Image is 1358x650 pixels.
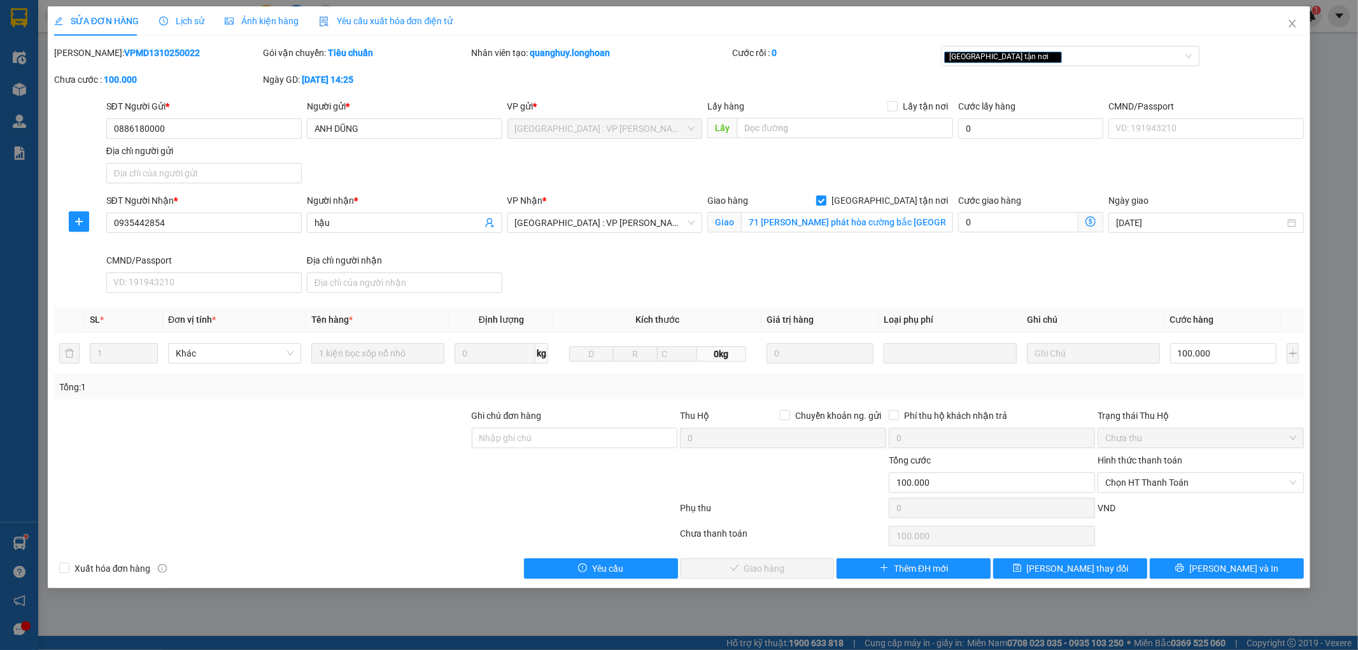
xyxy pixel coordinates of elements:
[767,343,874,364] input: 0
[176,344,294,363] span: Khác
[507,99,703,113] div: VP gửi
[837,558,991,579] button: plusThêm ĐH mới
[679,526,888,549] div: Chưa thanh toán
[826,194,953,208] span: [GEOGRAPHIC_DATA] tận nơi
[1086,216,1096,227] span: dollar-circle
[106,99,302,113] div: SĐT Người Gửi
[1108,99,1304,113] div: CMND/Passport
[732,46,938,60] div: Cước rồi :
[1287,18,1298,29] span: close
[1105,473,1296,492] span: Chọn HT Thanh Toán
[307,99,502,113] div: Người gửi
[69,216,88,227] span: plus
[1105,428,1296,448] span: Chưa thu
[319,17,329,27] img: icon
[958,195,1021,206] label: Cước giao hàng
[307,272,502,293] input: Địa chỉ của người nhận
[1189,562,1278,576] span: [PERSON_NAME] và In
[54,17,63,25] span: edit
[472,428,678,448] input: Ghi chú đơn hàng
[657,346,697,362] input: C
[737,118,953,138] input: Dọc đường
[263,73,469,87] div: Ngày GD:
[1175,563,1184,574] span: printer
[707,212,741,232] span: Giao
[944,52,1062,63] span: [GEOGRAPHIC_DATA] tận nơi
[1022,307,1165,332] th: Ghi chú
[90,314,100,325] span: SL
[104,74,137,85] b: 100.000
[311,343,444,364] input: VD: Bàn, Ghế
[578,563,587,574] span: exclamation-circle
[530,48,611,58] b: quanghuy.longhoan
[106,163,302,183] input: Địa chỉ của người gửi
[515,213,695,232] span: Đà Nẵng : VP Thanh Khê
[479,314,524,325] span: Định lượng
[307,194,502,208] div: Người nhận
[635,314,679,325] span: Kích thước
[1098,503,1115,513] span: VND
[159,17,168,25] span: clock-circle
[54,46,260,60] div: [PERSON_NAME]:
[507,195,543,206] span: VP Nhận
[993,558,1147,579] button: save[PERSON_NAME] thay đổi
[958,101,1015,111] label: Cước lấy hàng
[889,455,931,465] span: Tổng cước
[328,48,373,58] b: Tiêu chuẩn
[697,346,746,362] span: 0kg
[319,16,453,26] span: Yêu cầu xuất hóa đơn điện tử
[679,501,888,523] div: Phụ thu
[1108,195,1149,206] label: Ngày giao
[707,195,748,206] span: Giao hàng
[159,16,204,26] span: Lịch sử
[958,118,1103,139] input: Cước lấy hàng
[569,346,614,362] input: D
[263,46,469,60] div: Gói vận chuyển:
[1027,343,1160,364] input: Ghi Chú
[484,218,495,228] span: user-add
[1275,6,1310,42] button: Close
[106,253,302,267] div: CMND/Passport
[106,194,302,208] div: SĐT Người Nhận
[1170,314,1214,325] span: Cước hàng
[707,101,744,111] span: Lấy hàng
[1287,343,1299,364] button: plus
[894,562,948,576] span: Thêm ĐH mới
[790,409,886,423] span: Chuyển khoản ng. gửi
[69,211,89,232] button: plus
[225,17,234,25] span: picture
[958,212,1079,232] input: Cước giao hàng
[54,16,139,26] span: SỬA ĐƠN HÀNG
[1013,563,1022,574] span: save
[472,46,730,60] div: Nhân viên tạo:
[1027,562,1129,576] span: [PERSON_NAME] thay đổi
[302,74,353,85] b: [DATE] 14:25
[168,314,216,325] span: Đơn vị tính
[158,564,167,573] span: info-circle
[880,563,889,574] span: plus
[707,118,737,138] span: Lấy
[899,409,1012,423] span: Phí thu hộ khách nhận trả
[225,16,299,26] span: Ảnh kiện hàng
[311,314,353,325] span: Tên hàng
[124,48,200,58] b: VPMD1310250022
[767,314,814,325] span: Giá trị hàng
[472,411,542,421] label: Ghi chú đơn hàng
[681,558,835,579] button: checkGiao hàng
[1150,558,1304,579] button: printer[PERSON_NAME] và In
[613,346,658,362] input: R
[307,253,502,267] div: Địa chỉ người nhận
[898,99,953,113] span: Lấy tận nơi
[1098,455,1182,465] label: Hình thức thanh toán
[59,343,80,364] button: delete
[1050,53,1057,60] span: close
[535,343,548,364] span: kg
[1098,409,1304,423] div: Trạng thái Thu Hộ
[106,144,302,158] div: Địa chỉ người gửi
[59,380,524,394] div: Tổng: 1
[1116,216,1285,230] input: Ngày giao
[741,212,953,232] input: Giao tận nơi
[879,307,1022,332] th: Loại phụ phí
[592,562,623,576] span: Yêu cầu
[69,562,156,576] span: Xuất hóa đơn hàng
